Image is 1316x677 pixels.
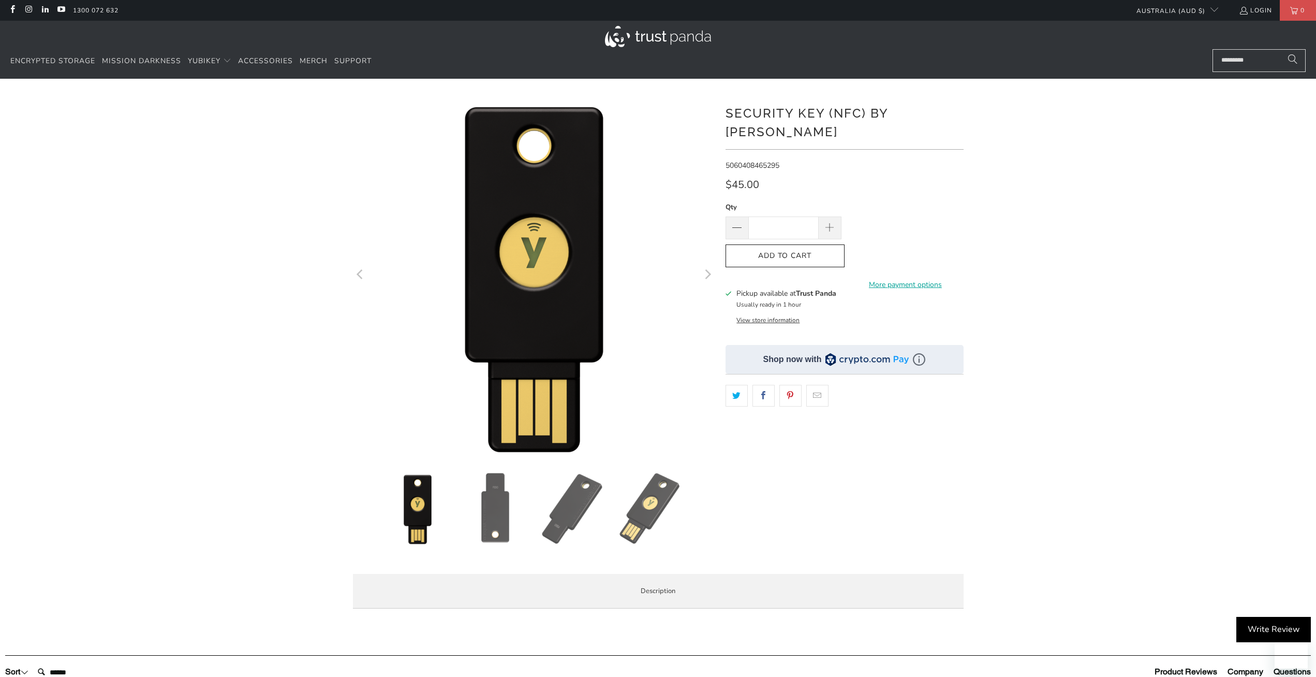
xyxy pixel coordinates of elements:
[537,472,609,545] img: Security Key (NFC) by Yubico - Trust Panda
[736,252,834,261] span: Add to Cart
[8,6,17,15] a: Trust Panda Australia on Facebook
[726,201,841,213] label: Qty
[796,289,836,298] b: Trust Panda
[353,94,715,457] a: Security Key (NFC) by Yubico - Trust Panda
[300,56,328,66] span: Merch
[188,56,220,66] span: YubiKey
[806,385,829,407] a: Email this to a friend
[353,574,964,609] label: Description
[40,6,49,15] a: Trust Panda Australia on LinkedIn
[10,49,372,74] nav: Translation missing: en.navigation.header.main_nav
[56,6,65,15] a: Trust Panda Australia on YouTube
[334,49,372,74] a: Support
[10,56,95,66] span: Encrypted Storage
[605,26,711,47] img: Trust Panda Australia
[1280,49,1306,72] button: Search
[763,354,822,365] div: Shop now with
[736,316,800,324] button: View store information
[614,472,687,545] img: Security Key (NFC) by Yubico - Trust Panda
[102,56,181,66] span: Mission Darkness
[381,472,454,545] img: Security Key (NFC) by Yubico - Trust Panda
[779,385,802,407] a: Share this on Pinterest
[238,56,293,66] span: Accessories
[726,161,779,170] span: 5060408465295
[726,385,748,407] a: Share this on Twitter
[848,279,964,291] a: More payment options
[736,288,836,299] h3: Pickup available at
[736,300,801,309] small: Usually ready in 1 hour
[726,178,759,192] span: $45.00
[726,102,964,141] h1: Security Key (NFC) by [PERSON_NAME]
[1239,5,1272,16] a: Login
[33,661,34,662] label: Search:
[699,94,716,457] button: Next
[102,49,181,74] a: Mission Darkness
[334,56,372,66] span: Support
[10,49,95,74] a: Encrypted Storage
[1213,49,1306,72] input: Search...
[300,49,328,74] a: Merch
[238,49,293,74] a: Accessories
[24,6,33,15] a: Trust Panda Australia on Instagram
[726,244,845,268] button: Add to Cart
[352,94,369,457] button: Previous
[1275,636,1308,669] iframe: Button to launch messaging window
[752,385,775,407] a: Share this on Facebook
[188,49,231,74] summary: YubiKey
[459,472,531,545] img: Security Key (NFC) by Yubico - Trust Panda
[73,5,119,16] a: 1300 072 632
